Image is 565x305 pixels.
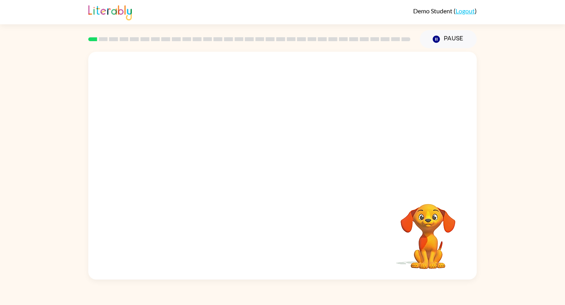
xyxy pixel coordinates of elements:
[88,3,132,20] img: Literably
[420,30,477,48] button: Pause
[456,7,475,15] a: Logout
[413,7,454,15] span: Demo Student
[389,192,467,270] video: Your browser must support playing .mp4 files to use Literably. Please try using another browser.
[413,7,477,15] div: ( )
